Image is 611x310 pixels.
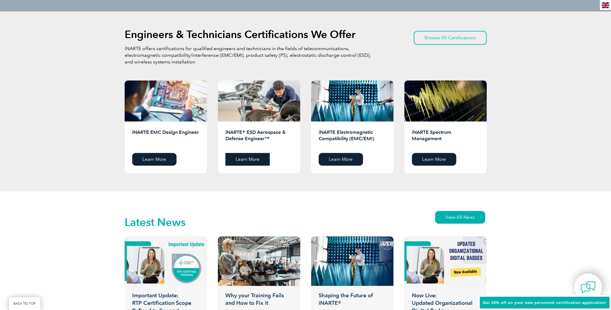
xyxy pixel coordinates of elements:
[602,2,609,8] img: en
[9,297,40,310] a: BACK TO TOP
[414,31,487,45] a: Browse All Certifications
[125,218,186,227] h2: Latest News
[412,153,456,166] a: Learn More
[412,129,479,148] h2: iNARTE Spectrum Management
[483,300,606,305] span: Get 20% off on your new personnel certification application!
[435,211,485,224] a: View All News
[319,153,363,166] a: Learn More
[132,129,199,148] h2: iNARTE EMC Design Engineer
[225,129,293,148] h2: iNARTE® ESD Aerospace & Defense Engineer™
[125,45,372,65] p: iNARTE offers certifications for qualified engineers and technicians in the fields of telecommuni...
[319,129,386,148] h2: iNARTE Electromagnetic Compatibility (EMC/EMI)
[132,153,177,166] a: Learn More
[225,153,270,166] a: Learn More
[125,30,355,39] h2: Engineers & Technicians Certifications We Offer
[581,280,596,295] img: contact-chat.png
